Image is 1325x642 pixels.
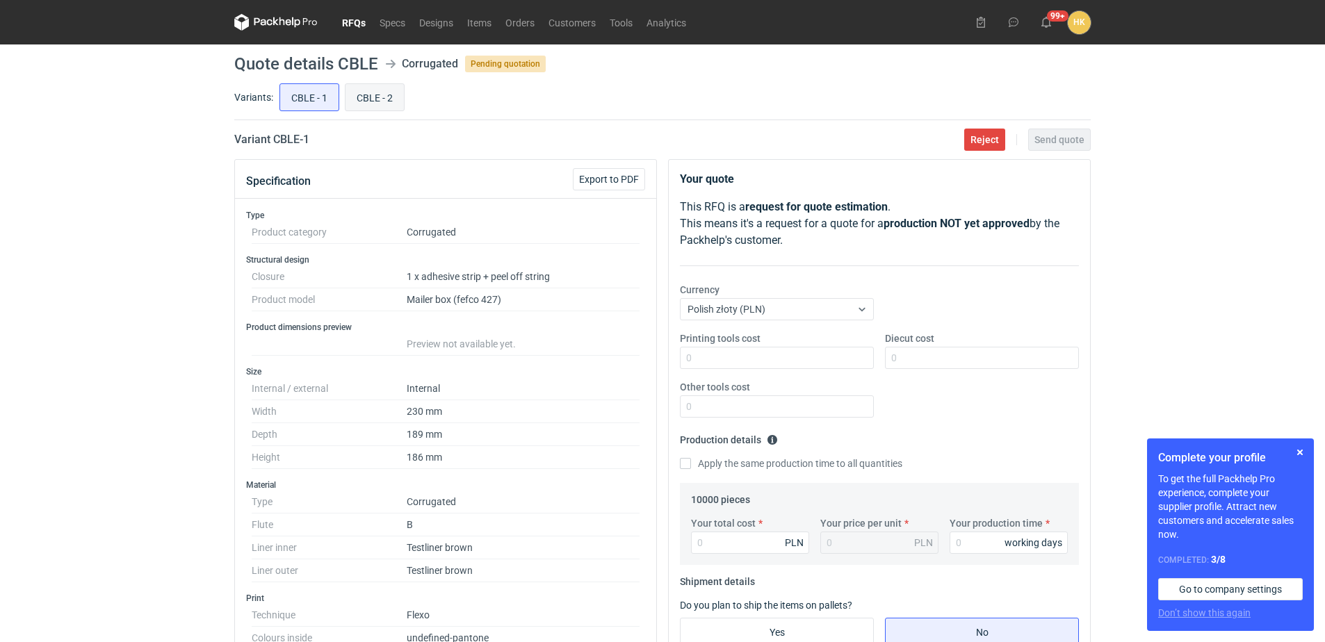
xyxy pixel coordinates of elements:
[252,423,407,446] dt: Depth
[1028,129,1091,151] button: Send quote
[402,56,458,72] div: Corrugated
[407,491,640,513] dd: Corrugated
[345,83,405,111] label: CBLE - 2
[407,377,640,400] dd: Internal
[407,221,640,244] dd: Corrugated
[460,14,498,31] a: Items
[234,90,273,104] label: Variants:
[680,380,750,394] label: Other tools cost
[1158,606,1251,620] button: Don’t show this again
[1211,554,1226,565] strong: 3 / 8
[412,14,460,31] a: Designs
[1035,11,1057,33] button: 99+
[1158,472,1303,541] p: To get the full Packhelp Pro experience, complete your supplier profile. Attract new customers an...
[252,265,407,288] dt: Closure
[785,536,804,550] div: PLN
[246,210,645,221] h3: Type
[234,14,318,31] svg: Packhelp Pro
[252,559,407,582] dt: Liner outer
[246,165,311,198] button: Specification
[407,423,640,446] dd: 189 mm
[252,513,407,536] dt: Flute
[407,559,640,582] dd: Testliner brown
[252,221,407,244] dt: Product category
[407,265,640,288] dd: 1 x adhesive strip + peel off string
[680,395,874,418] input: 0
[407,446,640,469] dd: 186 mm
[1158,552,1303,567] div: Completed:
[885,331,934,345] label: Diecut cost
[407,400,640,423] dd: 230 mm
[1068,11,1091,34] div: Hanna Kołodziej
[573,168,645,190] button: Export to PDF
[680,347,874,369] input: 0
[950,532,1068,554] input: 0
[914,536,933,550] div: PLN
[691,516,756,530] label: Your total cost
[579,174,639,184] span: Export to PDF
[246,479,645,491] h3: Material
[640,14,693,31] a: Analytics
[1292,444,1308,461] button: Skip for now
[680,456,902,470] label: Apply the same production time to all quantities
[407,288,640,311] dd: Mailer box (fefco 427)
[820,516,902,530] label: Your price per unit
[407,536,640,559] dd: Testliner brown
[1158,450,1303,466] h1: Complete your profile
[1068,11,1091,34] button: HK
[964,129,1005,151] button: Reject
[603,14,640,31] a: Tools
[688,304,765,315] span: Polish złoty (PLN)
[252,604,407,627] dt: Technique
[680,331,761,345] label: Printing tools cost
[465,56,546,72] span: Pending quotation
[885,347,1079,369] input: 0
[252,400,407,423] dt: Width
[252,491,407,513] dt: Type
[691,532,809,554] input: 0
[950,516,1043,530] label: Your production time
[680,199,1079,249] p: This RFQ is a . This means it's a request for a quote for a by the Packhelp's customer.
[246,254,645,265] h3: Structural design
[246,322,645,333] h3: Product dimensions preview
[234,56,378,72] h1: Quote details CBLE
[234,131,309,148] h2: Variant CBLE - 1
[680,429,778,445] legend: Production details
[407,604,640,627] dd: Flexo
[252,446,407,469] dt: Height
[252,288,407,311] dt: Product model
[745,200,888,213] strong: request for quote estimation
[542,14,603,31] a: Customers
[335,14,373,31] a: RFQs
[407,513,640,536] dd: B
[1158,578,1303,600] a: Go to company settings
[1034,135,1084,145] span: Send quote
[884,217,1030,230] strong: production NOT yet approved
[246,593,645,604] h3: Print
[680,172,734,186] strong: Your quote
[680,570,755,587] legend: Shipment details
[691,488,750,505] legend: 10000 pieces
[680,600,852,611] label: Do you plan to ship the items on pallets?
[680,283,720,297] label: Currency
[407,338,516,349] span: Preview not available yet.
[970,135,999,145] span: Reject
[252,377,407,400] dt: Internal / external
[246,366,645,377] h3: Size
[252,536,407,559] dt: Liner inner
[279,83,339,111] label: CBLE - 1
[498,14,542,31] a: Orders
[1005,536,1062,550] div: working days
[373,14,412,31] a: Specs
